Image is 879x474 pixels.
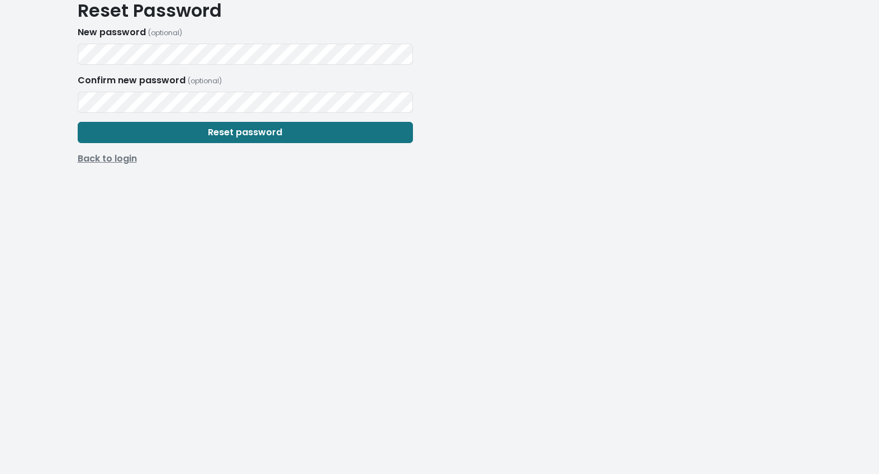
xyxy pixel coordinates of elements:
[148,28,182,37] small: (optional)
[78,26,182,39] label: New password
[208,126,282,139] span: Reset password
[71,152,420,165] a: Back to login
[78,122,413,143] button: Reset password
[188,76,222,86] small: (optional)
[78,74,222,87] label: Confirm new password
